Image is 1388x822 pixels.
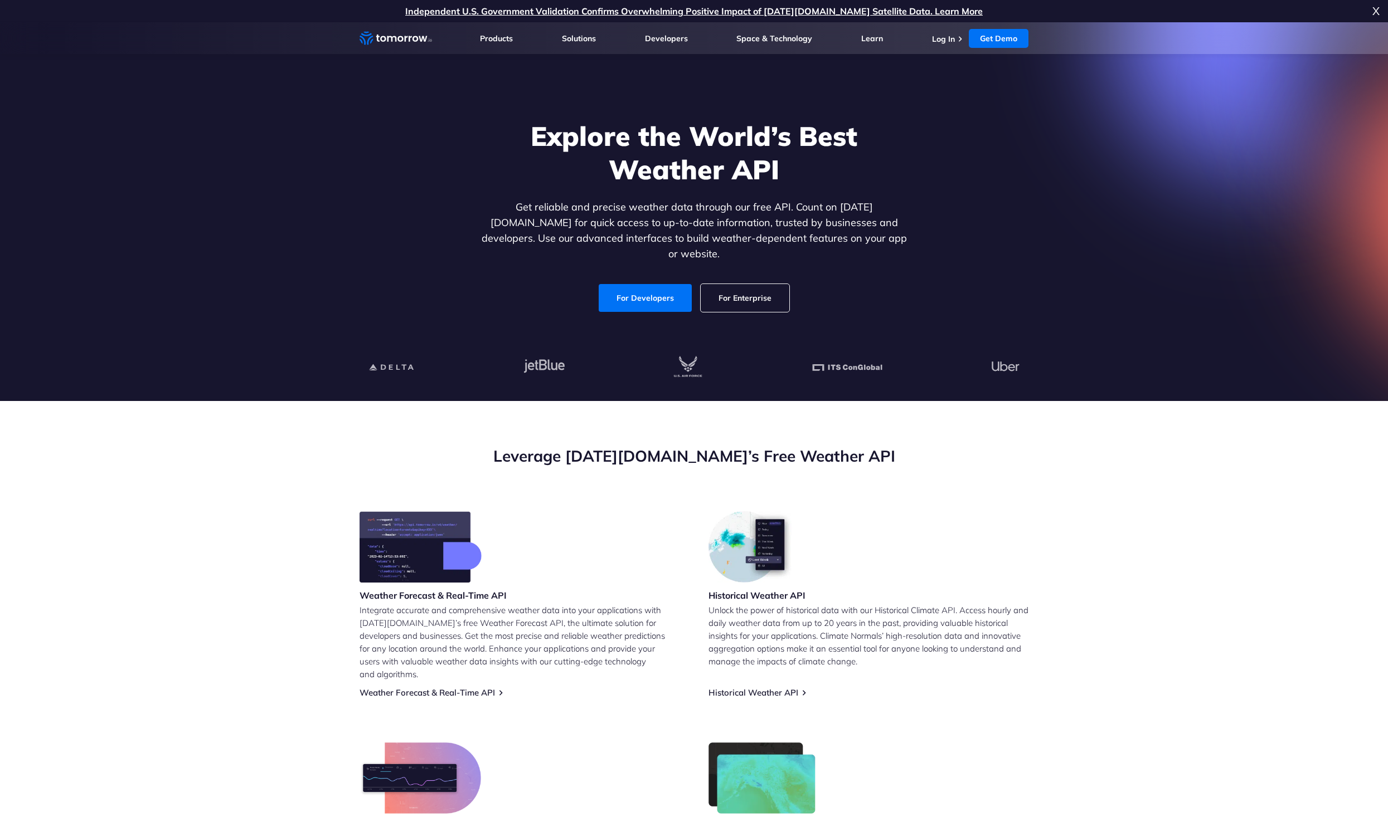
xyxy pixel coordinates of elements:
[360,589,507,601] h3: Weather Forecast & Real-Time API
[479,199,909,262] p: Get reliable and precise weather data through our free API. Count on [DATE][DOMAIN_NAME] for quic...
[480,33,513,43] a: Products
[932,34,955,44] a: Log In
[708,589,805,601] h3: Historical Weather API
[645,33,688,43] a: Developers
[360,446,1028,467] h2: Leverage [DATE][DOMAIN_NAME]’s Free Weather API
[405,6,983,17] a: Independent U.S. Government Validation Confirms Overwhelming Positive Impact of [DATE][DOMAIN_NAM...
[736,33,812,43] a: Space & Technology
[701,284,789,312] a: For Enterprise
[360,30,432,47] a: Home link
[360,687,495,698] a: Weather Forecast & Real-Time API
[708,687,798,698] a: Historical Weather API
[479,119,909,186] h1: Explore the World’s Best Weather API
[969,29,1028,48] a: Get Demo
[708,604,1028,668] p: Unlock the power of historical data with our Historical Climate API. Access hourly and daily weat...
[861,33,883,43] a: Learn
[360,604,680,681] p: Integrate accurate and comprehensive weather data into your applications with [DATE][DOMAIN_NAME]...
[599,284,692,312] a: For Developers
[562,33,596,43] a: Solutions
